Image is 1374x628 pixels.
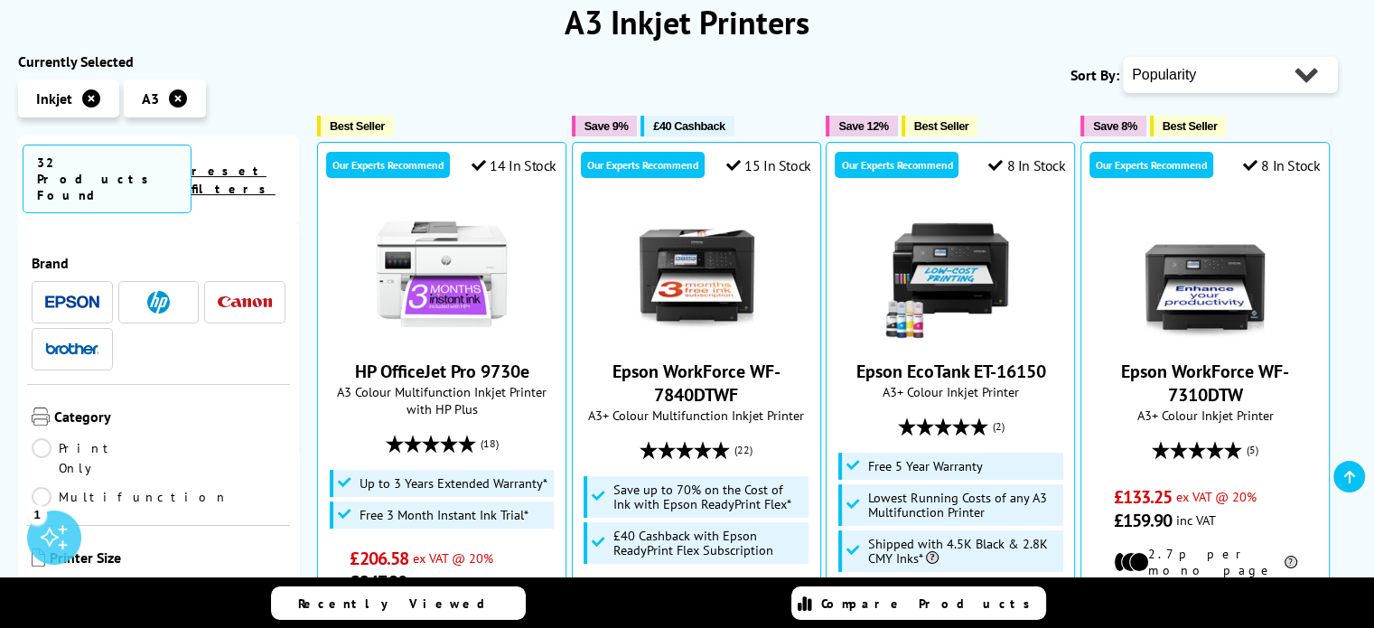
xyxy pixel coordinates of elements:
img: Canon [218,296,272,308]
img: Epson WorkForce WF-7840DTWF [629,206,764,342]
span: inc VAT [1176,511,1216,529]
span: A3 [142,89,159,108]
span: Brand [32,254,285,272]
span: Save 12% [838,119,888,133]
a: Epson WorkForce WF-7310DTW [1121,360,1289,407]
span: (2) [992,409,1004,444]
img: Epson [45,295,99,309]
a: Print Only [32,438,159,478]
a: HP OfficeJet Pro 9730e [374,327,509,345]
span: Save 9% [584,119,628,133]
span: Best Seller [914,119,969,133]
button: Best Seller [317,116,394,136]
a: reset filters [192,163,276,197]
span: Best Seller [330,119,385,133]
div: Our Experts Recommend [326,152,450,178]
img: HP OfficeJet Pro 9730e [374,206,509,342]
span: Up to 3 Years Extended Warranty* [360,476,547,491]
span: £40 Cashback with Epson ReadyPrint Flex Subscription [613,529,804,558]
span: (18) [481,426,499,461]
a: Canon [218,291,272,314]
button: Save 12% [826,116,897,136]
a: Epson EcoTank ET-16150 [883,327,1018,345]
span: Recently Viewed [298,595,503,612]
a: HP [132,291,186,314]
a: Brother [45,338,99,361]
a: HP OfficeJet Pro 9730e [355,360,529,383]
span: (5) [1247,433,1258,467]
div: 15 In Stock [726,156,811,174]
span: £247.90 [350,570,407,594]
button: Save 8% [1080,116,1145,136]
span: 32 Products Found [23,145,192,213]
span: A3+ Colour Inkjet Printer [1090,407,1320,424]
span: £159.90 [1114,509,1173,532]
span: £206.58 [350,547,408,570]
span: Printer Size [50,548,285,570]
a: Epson WorkForce WF-7840DTWF [629,327,764,345]
span: A3+ Colour Inkjet Printer [836,383,1065,400]
span: Save up to 70% on the Cost of Ink with Epson ReadyPrint Flex* [613,483,804,511]
a: Compare Products [791,586,1046,620]
span: Free 3 Month Instant Ink Trial* [360,508,528,522]
div: Our Experts Recommend [581,152,705,178]
img: Brother [45,342,99,355]
span: £133.25 [1114,485,1173,509]
img: HP [147,291,170,314]
div: 8 In Stock [988,156,1066,174]
button: Save 9% [572,116,637,136]
img: Epson WorkForce WF-7310DTW [1137,206,1273,342]
div: 8 In Stock [1243,156,1321,174]
span: A3 Colour Multifunction Inkjet Printer with HP Plus [327,383,556,417]
span: Lowest Running Costs of any A3 Multifunction Printer [868,491,1059,520]
div: 14 In Stock [472,156,556,174]
span: Free 5 Year Warranty [868,459,983,473]
span: A3+ Colour Multifunction Inkjet Printer [582,407,811,424]
li: 2.7p per mono page [1114,546,1297,578]
span: Inkjet [36,89,72,108]
img: Category [32,408,50,426]
span: £40 Cashback [653,119,724,133]
h1: A3 Inkjet Printers [18,1,1356,43]
a: Epson [45,291,99,314]
a: Multifunction [32,487,229,507]
span: inc VAT [411,573,451,590]
span: (22) [734,433,752,467]
span: Sort By: [1070,66,1119,84]
img: Epson EcoTank ET-16150 [883,206,1018,342]
a: Epson EcoTank ET-16150 [855,360,1045,383]
button: Best Seller [902,116,978,136]
span: Save 8% [1093,119,1136,133]
div: Currently Selected [18,52,299,70]
div: Our Experts Recommend [835,152,958,178]
span: ex VAT @ 20% [413,549,493,567]
a: Recently Viewed [271,586,526,620]
span: ex VAT @ 20% [1176,488,1257,505]
span: Shipped with 4.5K Black & 2.8K CMY Inks* [868,537,1059,566]
span: Best Seller [1163,119,1218,133]
span: Category [54,408,285,429]
div: Our Experts Recommend [1089,152,1213,178]
a: Epson WorkForce WF-7840DTWF [612,360,780,407]
button: £40 Cashback [640,116,734,136]
button: Best Seller [1150,116,1227,136]
a: Epson WorkForce WF-7310DTW [1137,327,1273,345]
div: 1 [27,504,47,524]
span: Compare Products [821,595,1040,612]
